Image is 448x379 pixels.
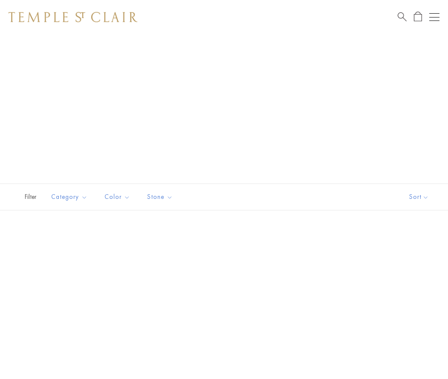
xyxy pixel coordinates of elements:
[414,12,422,22] a: Open Shopping Bag
[141,187,179,207] button: Stone
[429,12,439,22] button: Open navigation
[390,184,448,210] button: Show sort by
[143,192,179,202] span: Stone
[98,187,137,207] button: Color
[45,187,94,207] button: Category
[398,12,407,22] a: Search
[9,12,137,22] img: Temple St. Clair
[100,192,137,202] span: Color
[47,192,94,202] span: Category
